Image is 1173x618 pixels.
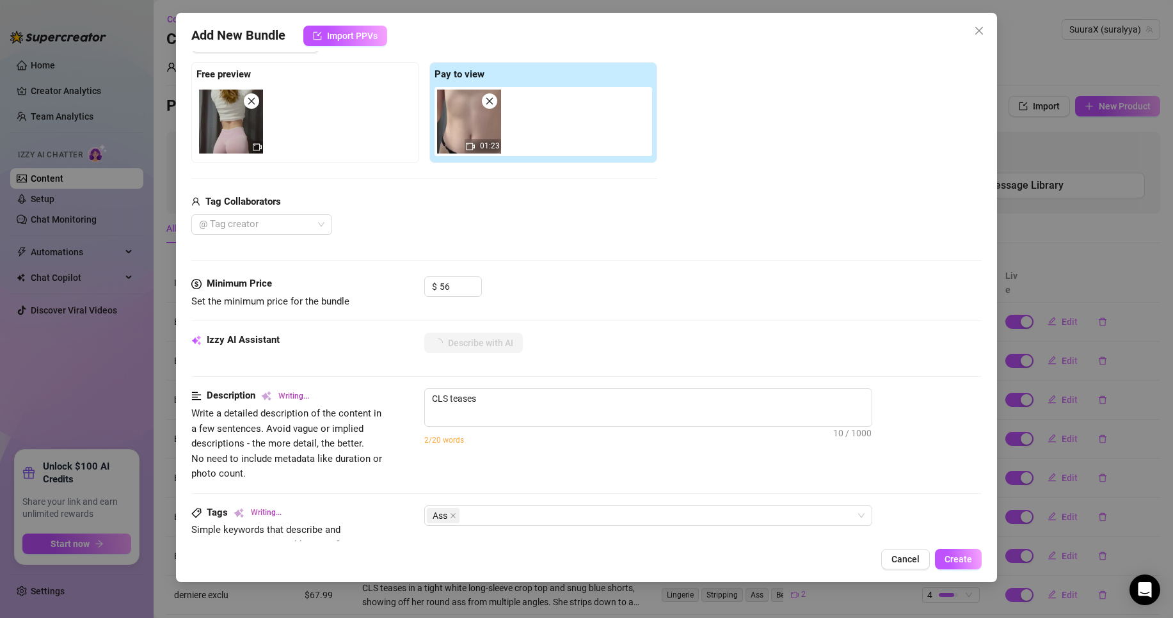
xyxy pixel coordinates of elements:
[191,508,202,518] span: tag
[191,276,202,292] span: dollar
[424,436,464,445] span: 2/20 words
[427,508,459,523] span: Ass
[191,408,382,479] span: Write a detailed description of the content in a few sentences. Avoid vague or implied descriptio...
[207,390,255,401] strong: Description
[191,388,202,404] span: align-left
[969,26,989,36] span: Close
[327,31,378,41] span: Import PPVs
[891,554,920,564] span: Cancel
[485,97,494,106] span: close
[433,509,447,523] span: Ass
[207,278,272,289] strong: Minimum Price
[247,97,256,106] span: close
[466,142,475,151] span: video-camera
[1129,574,1160,605] div: Open Intercom Messenger
[437,90,501,154] img: media
[196,68,251,80] strong: Free preview
[303,26,387,46] button: Import PPVs
[251,507,282,519] span: Writing...
[969,20,989,41] button: Close
[435,68,484,80] strong: Pay to view
[450,512,456,519] span: close
[945,554,972,564] span: Create
[881,549,930,569] button: Cancel
[205,196,281,207] strong: Tag Collaborators
[935,549,982,569] button: Create
[437,90,501,154] div: 01:23
[207,507,228,518] strong: Tags
[191,524,346,566] span: Simple keywords that describe and summarize the content, like specific fetishes, positions, categ...
[278,390,309,402] span: Writing...
[253,143,262,152] span: video-camera
[207,334,280,345] strong: Izzy AI Assistant
[191,194,200,210] span: user
[424,333,523,353] button: Describe with AI
[191,296,349,307] span: Set the minimum price for the bundle
[191,26,285,46] span: Add New Bundle
[425,389,872,408] textarea: CLS teases
[199,90,263,154] img: media
[313,31,322,40] span: import
[480,141,500,150] span: 01:23
[974,26,984,36] span: close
